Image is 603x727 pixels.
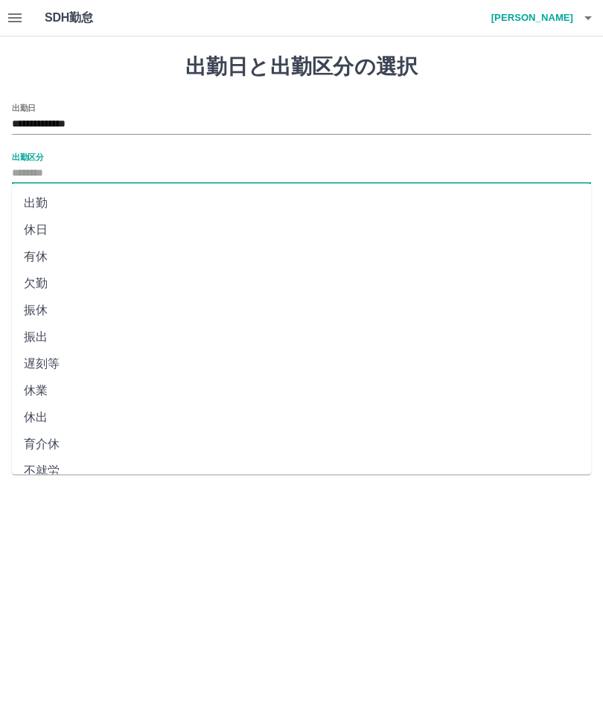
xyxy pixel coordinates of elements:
li: 遅刻等 [12,350,591,377]
li: 振出 [12,324,591,350]
li: 出勤 [12,190,591,217]
label: 出勤日 [12,102,36,113]
li: 有休 [12,243,591,270]
li: 不就労 [12,458,591,484]
h1: 出勤日と出勤区分の選択 [12,54,591,80]
li: 振休 [12,297,591,324]
li: 休出 [12,404,591,431]
label: 出勤区分 [12,151,43,162]
li: 欠勤 [12,270,591,297]
li: 休日 [12,217,591,243]
li: 育介休 [12,431,591,458]
li: 休業 [12,377,591,404]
